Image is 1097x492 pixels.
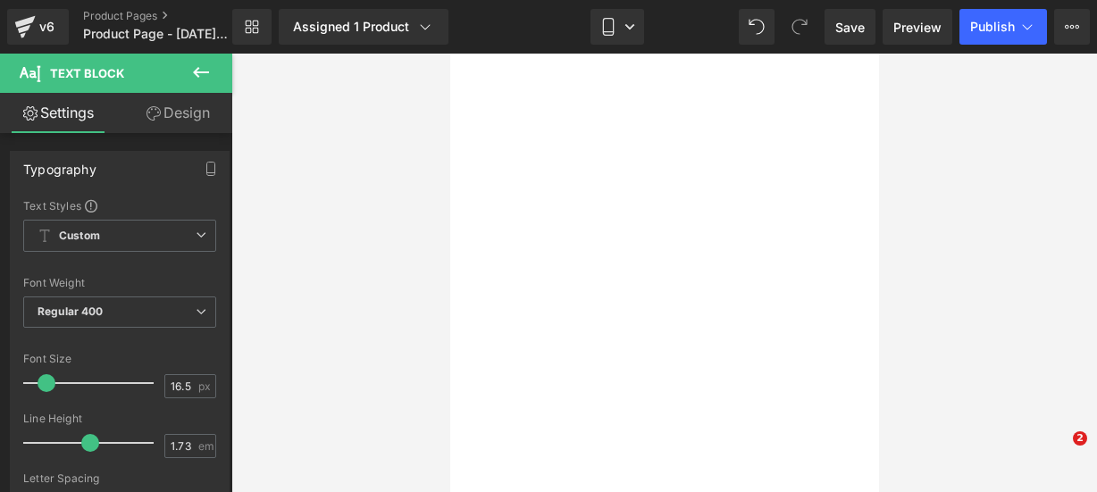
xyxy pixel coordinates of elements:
[36,15,58,38] div: v6
[739,9,775,45] button: Undo
[959,9,1047,45] button: Publish
[83,27,228,41] span: Product Page - [DATE] 21:46:21
[232,9,272,45] a: New Library
[893,18,942,37] span: Preview
[1073,431,1087,446] span: 2
[23,277,216,289] div: Font Weight
[782,9,817,45] button: Redo
[198,380,214,392] span: px
[23,152,96,177] div: Typography
[59,229,100,244] b: Custom
[883,9,952,45] a: Preview
[38,304,104,318] b: Regular 400
[835,18,865,37] span: Save
[970,20,1015,34] span: Publish
[1036,431,1079,474] iframe: Intercom live chat
[23,413,216,425] div: Line Height
[1054,9,1090,45] button: More
[23,353,216,365] div: Font Size
[198,440,214,452] span: em
[293,18,434,36] div: Assigned 1 Product
[120,93,236,133] a: Design
[7,9,69,45] a: v6
[23,198,216,213] div: Text Styles
[83,9,262,23] a: Product Pages
[50,66,124,80] span: Text Block
[23,472,216,485] div: Letter Spacing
